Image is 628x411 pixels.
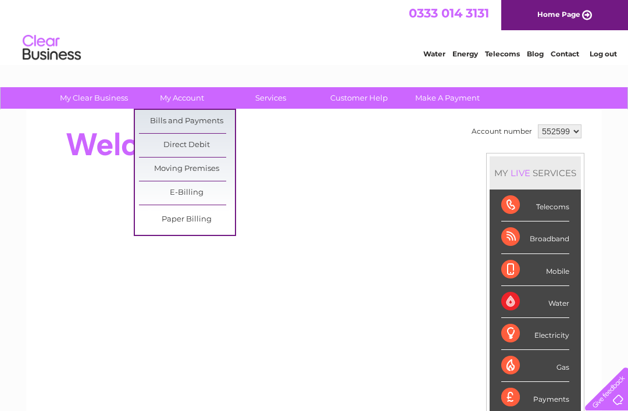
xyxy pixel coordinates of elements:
div: MY SERVICES [490,156,581,190]
div: LIVE [508,167,533,178]
td: Account number [469,121,535,141]
a: My Account [134,87,230,109]
a: E-Billing [139,181,235,205]
a: Bills and Payments [139,110,235,133]
a: Paper Billing [139,208,235,231]
div: Telecoms [501,190,569,221]
a: Moving Premises [139,158,235,181]
div: Mobile [501,254,569,286]
div: Clear Business is a trading name of Verastar Limited (registered in [GEOGRAPHIC_DATA] No. 3667643... [40,6,590,56]
a: Energy [452,49,478,58]
img: logo.png [22,30,81,66]
a: Contact [551,49,579,58]
a: Water [423,49,445,58]
div: Water [501,286,569,318]
a: Customer Help [311,87,407,109]
div: Gas [501,350,569,382]
a: Log out [590,49,617,58]
div: Electricity [501,318,569,350]
a: Blog [527,49,544,58]
a: 0333 014 3131 [409,6,489,20]
div: Broadband [501,221,569,253]
a: Make A Payment [399,87,495,109]
a: My Clear Business [46,87,142,109]
a: Telecoms [485,49,520,58]
a: Direct Debit [139,134,235,157]
a: Services [223,87,319,109]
